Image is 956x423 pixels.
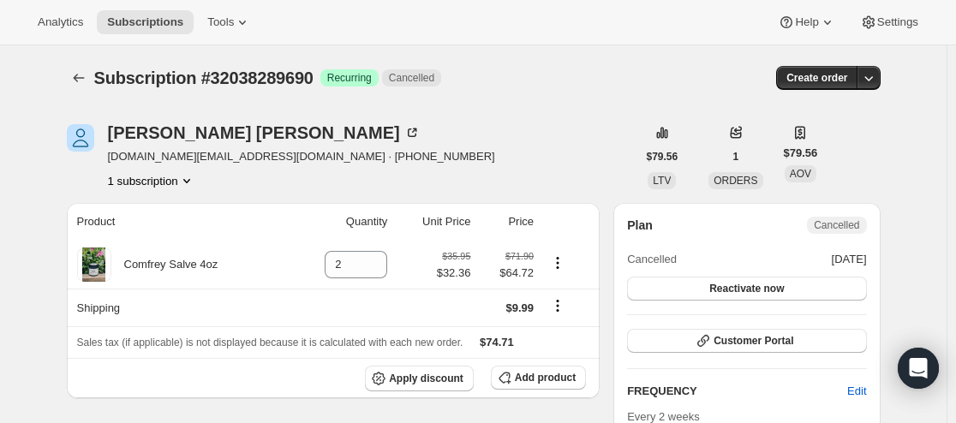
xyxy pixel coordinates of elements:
th: Unit Price [392,203,475,241]
h2: Plan [627,217,653,234]
button: Create order [776,66,857,90]
div: [PERSON_NAME] [PERSON_NAME] [108,124,421,141]
button: Add product [491,366,586,390]
th: Price [475,203,539,241]
span: Cancelled [627,251,677,268]
span: 1 [733,150,739,164]
h2: FREQUENCY [627,383,847,400]
span: $79.56 [784,145,818,162]
span: Sales tax (if applicable) is not displayed because it is calculated with each new order. [77,337,463,349]
span: Reactivate now [709,282,784,295]
button: Subscriptions [67,66,91,90]
button: Tools [197,10,261,34]
button: Edit [837,378,876,405]
button: Product actions [544,253,571,272]
th: Product [67,203,290,241]
span: Apply discount [389,372,463,385]
button: Product actions [108,172,195,189]
span: Tools [207,15,234,29]
button: Customer Portal [627,329,866,353]
span: $64.72 [481,265,534,282]
span: Settings [877,15,918,29]
th: Quantity [289,203,392,241]
div: Open Intercom Messenger [898,348,939,389]
span: Recurring [327,71,372,85]
small: $71.90 [505,251,534,261]
button: $79.56 [636,145,689,169]
button: Analytics [27,10,93,34]
th: Shipping [67,289,290,326]
span: Subscriptions [107,15,183,29]
span: [DATE] [832,251,867,268]
span: $9.99 [505,301,534,314]
button: Reactivate now [627,277,866,301]
button: Subscriptions [97,10,194,34]
span: ORDERS [714,175,757,187]
span: Add product [515,371,576,384]
span: Dawn Chamberlain [67,124,94,152]
small: $35.95 [442,251,470,261]
span: [DOMAIN_NAME][EMAIL_ADDRESS][DOMAIN_NAME] · [PHONE_NUMBER] [108,148,495,165]
span: AOV [790,168,811,180]
span: Analytics [38,15,83,29]
span: $79.56 [647,150,678,164]
span: Cancelled [814,218,859,232]
span: Subscription #32038289690 [94,69,314,87]
span: Every 2 weeks [627,410,700,423]
span: Help [795,15,818,29]
button: Shipping actions [544,296,571,315]
span: Edit [847,383,866,400]
button: 1 [723,145,750,169]
button: Help [768,10,845,34]
button: Apply discount [365,366,474,391]
span: Create order [786,71,847,85]
span: Customer Portal [714,334,793,348]
span: LTV [653,175,671,187]
span: Cancelled [389,71,434,85]
span: $32.36 [437,265,471,282]
span: $74.71 [480,336,514,349]
div: Comfrey Salve 4oz [111,256,218,273]
button: Settings [850,10,929,34]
